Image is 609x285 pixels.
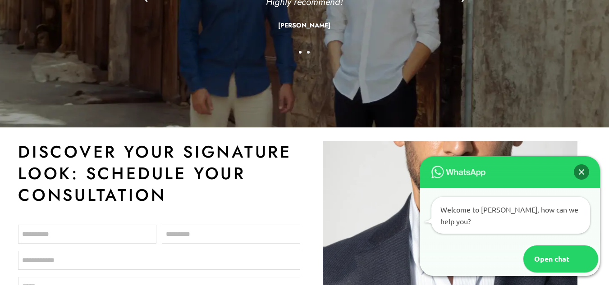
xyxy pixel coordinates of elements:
span: Go to slide 2 [307,51,310,54]
div: Close [574,164,589,180]
div: Welcome to [PERSON_NAME], how can we help you? [431,197,590,234]
div: Open chat [523,245,571,272]
span: [PERSON_NAME] [278,21,330,30]
div: Open chat [523,245,598,272]
span: Go to slide 1 [299,51,302,54]
h2: Discover Your Signature Look: Schedule Your Consultation [18,141,300,206]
